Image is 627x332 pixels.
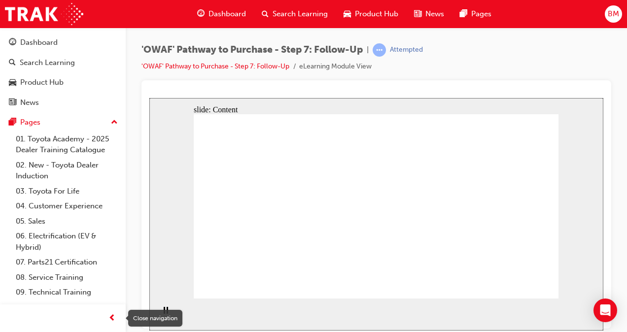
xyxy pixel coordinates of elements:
button: BM [605,5,622,23]
div: Pages [20,117,40,128]
div: News [20,97,39,108]
span: guage-icon [197,8,205,20]
button: Pause (Ctrl+Alt+P) [5,208,22,225]
div: playback controls [5,200,22,232]
a: 'OWAF' Pathway to Purchase - Step 7: Follow-Up [141,62,289,70]
div: Product Hub [20,77,64,88]
a: 08. Service Training [12,270,122,285]
span: prev-icon [108,312,116,325]
span: pages-icon [460,8,467,20]
a: Product Hub [4,73,122,92]
span: news-icon [414,8,421,20]
button: Pages [4,113,122,132]
a: 05. Sales [12,214,122,229]
a: 10. TUNE Rev-Up Training [12,300,122,315]
div: Search Learning [20,57,75,68]
a: 06. Electrification (EV & Hybrid) [12,229,122,255]
span: News [425,8,444,20]
span: Dashboard [209,8,246,20]
span: learningRecordVerb_ATTEMPT-icon [373,43,386,57]
span: 'OWAF' Pathway to Purchase - Step 7: Follow-Up [141,44,363,56]
span: news-icon [9,99,16,107]
span: | [367,44,369,56]
img: Trak [5,3,83,25]
div: Close navigation [128,310,182,327]
span: guage-icon [9,38,16,47]
span: Search Learning [273,8,328,20]
div: Attempted [390,45,423,55]
a: search-iconSearch Learning [254,4,336,24]
span: pages-icon [9,118,16,127]
a: 01. Toyota Academy - 2025 Dealer Training Catalogue [12,132,122,158]
a: 09. Technical Training [12,285,122,300]
a: News [4,94,122,112]
span: BM [608,8,619,20]
a: 04. Customer Experience [12,199,122,214]
span: up-icon [111,116,118,129]
span: car-icon [344,8,351,20]
a: news-iconNews [406,4,452,24]
a: pages-iconPages [452,4,499,24]
a: 02. New - Toyota Dealer Induction [12,158,122,184]
a: 03. Toyota For Life [12,184,122,199]
button: DashboardSearch LearningProduct HubNews [4,32,122,113]
a: car-iconProduct Hub [336,4,406,24]
a: Search Learning [4,54,122,72]
a: guage-iconDashboard [189,4,254,24]
a: Dashboard [4,33,122,52]
span: Pages [471,8,491,20]
li: eLearning Module View [299,61,372,72]
span: search-icon [9,59,16,67]
div: Open Intercom Messenger [593,299,617,322]
div: Dashboard [20,37,58,48]
span: car-icon [9,78,16,87]
a: 07. Parts21 Certification [12,255,122,270]
span: search-icon [262,8,269,20]
span: Product Hub [355,8,398,20]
